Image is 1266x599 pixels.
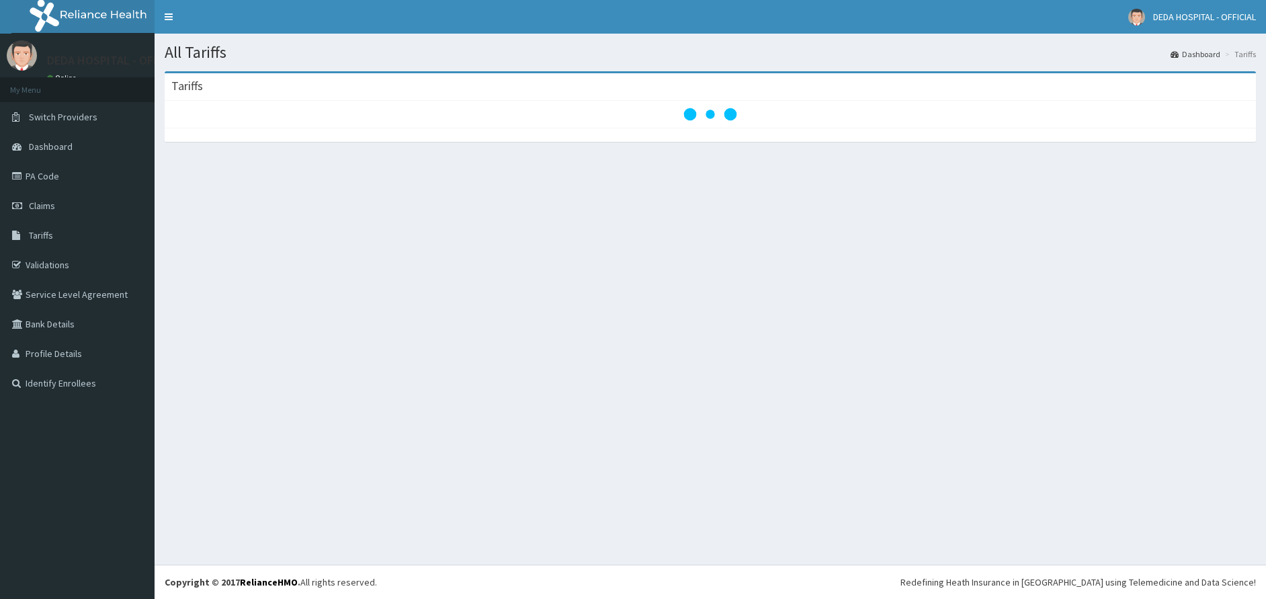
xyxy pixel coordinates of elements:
[683,87,737,141] svg: audio-loading
[165,576,300,588] strong: Copyright © 2017 .
[165,44,1256,61] h1: All Tariffs
[29,111,97,123] span: Switch Providers
[171,80,203,92] h3: Tariffs
[1128,9,1145,26] img: User Image
[29,200,55,212] span: Claims
[29,141,73,153] span: Dashboard
[47,73,79,83] a: Online
[900,575,1256,589] div: Redefining Heath Insurance in [GEOGRAPHIC_DATA] using Telemedicine and Data Science!
[29,229,53,241] span: Tariffs
[1222,48,1256,60] li: Tariffs
[7,40,37,71] img: User Image
[1153,11,1256,23] span: DEDA HOSPITAL - OFFICIAL
[240,576,298,588] a: RelianceHMO
[1171,48,1220,60] a: Dashboard
[155,565,1266,599] footer: All rights reserved.
[47,54,185,67] p: DEDA HOSPITAL - OFFICIAL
